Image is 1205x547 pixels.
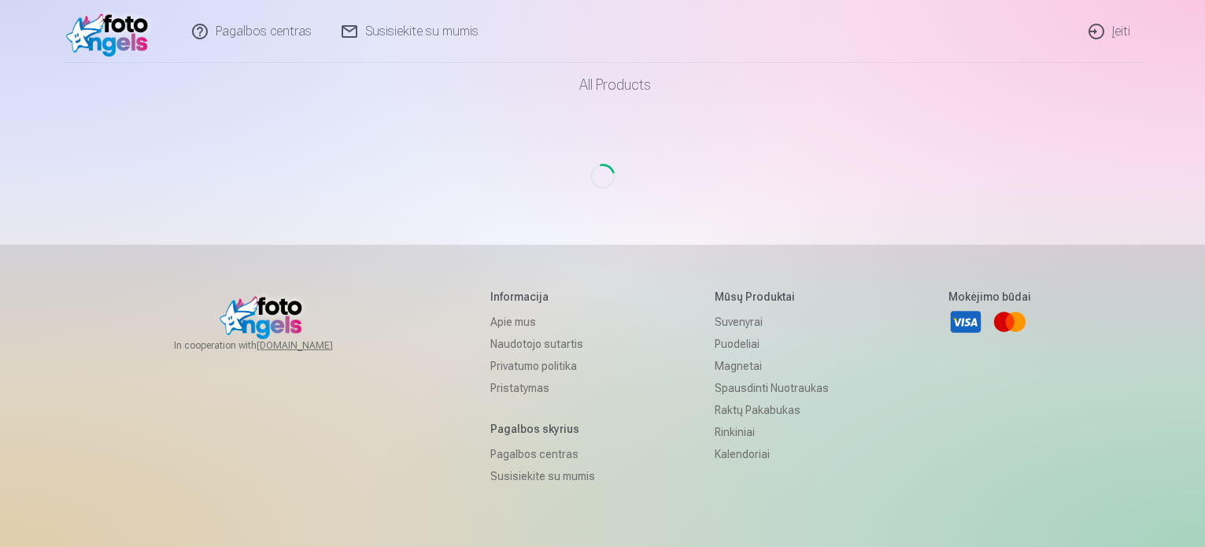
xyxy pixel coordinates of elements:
a: Magnetai [715,355,829,377]
a: Spausdinti nuotraukas [715,377,829,399]
h5: Mūsų produktai [715,289,829,305]
a: Susisiekite su mumis [490,465,595,487]
h5: Pagalbos skyrius [490,421,595,437]
a: Pristatymas [490,377,595,399]
a: Mastercard [992,305,1027,339]
span: In cooperation with [174,339,371,352]
a: Pagalbos centras [490,443,595,465]
img: /v1 [66,6,157,57]
a: Puodeliai [715,333,829,355]
a: Rinkiniai [715,421,829,443]
h5: Informacija [490,289,595,305]
h5: Mokėjimo būdai [948,289,1031,305]
a: Naudotojo sutartis [490,333,595,355]
a: Privatumo politika [490,355,595,377]
a: Apie mus [490,311,595,333]
a: All products [535,63,670,107]
a: Visa [948,305,983,339]
a: Raktų pakabukas [715,399,829,421]
a: Suvenyrai [715,311,829,333]
a: [DOMAIN_NAME] [257,339,371,352]
a: Kalendoriai [715,443,829,465]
